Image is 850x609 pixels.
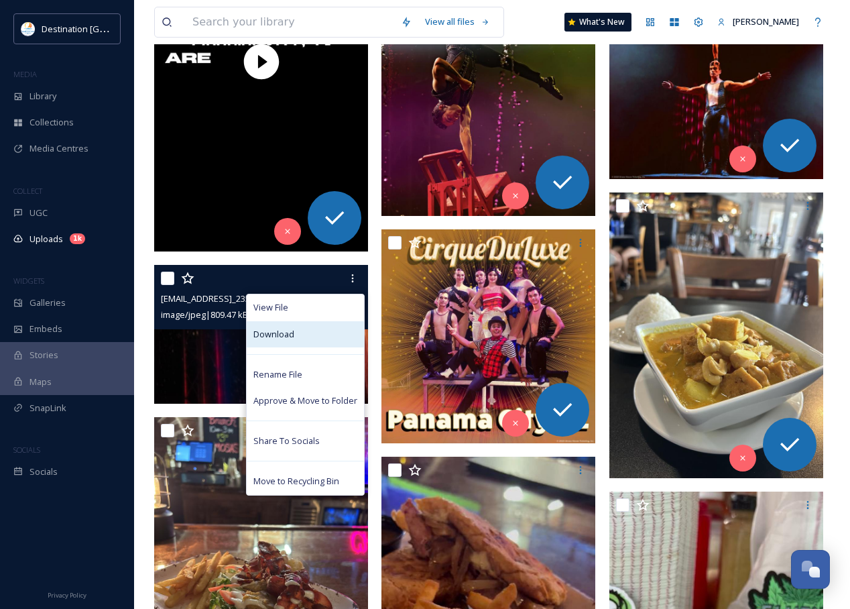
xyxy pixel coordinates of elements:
[29,349,58,362] span: Stories
[29,465,58,478] span: Socials
[186,7,394,37] input: Search your library
[381,229,595,443] img: ext_1757518199.42778_cirqueduluxe@gmail.com-IMG_2746.jpeg
[564,13,631,32] a: What's New
[253,301,288,314] span: View File
[48,591,86,600] span: Privacy Policy
[70,233,85,244] div: 1k
[29,402,66,414] span: SnapLink
[13,69,37,79] span: MEDIA
[13,186,42,196] span: COLLECT
[711,9,806,35] a: [PERSON_NAME]
[161,292,274,304] span: [EMAIL_ADDRESS]_2358.jpeg
[29,142,88,155] span: Media Centres
[29,296,66,309] span: Galleries
[154,266,368,404] img: ext_1757518210.843474_cirqueduluxe@gmail.com-IMG_2358.jpeg
[29,376,52,388] span: Maps
[48,586,86,602] a: Privacy Policy
[29,207,48,219] span: UGC
[791,550,830,589] button: Open Chat
[13,276,44,286] span: WIDGETS
[418,9,497,35] a: View all files
[29,323,62,335] span: Embeds
[161,309,290,321] span: image/jpeg | 809.47 kB | 1320 x 853
[253,328,294,341] span: Download
[21,22,35,36] img: download.png
[253,475,339,488] span: Move to Recycling Bin
[253,435,320,447] span: Share To Socials
[733,15,799,27] span: [PERSON_NAME]
[42,22,175,35] span: Destination [GEOGRAPHIC_DATA]
[29,233,63,245] span: Uploads
[253,368,302,381] span: Rename File
[13,445,40,455] span: SOCIALS
[609,192,823,478] img: ext_1756154724.153495_Social@destinationpanamacity.com-IMG_4827.jpeg
[29,116,74,129] span: Collections
[253,394,357,407] span: Approve & Move to Folder
[29,90,56,103] span: Library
